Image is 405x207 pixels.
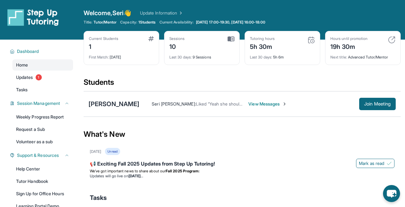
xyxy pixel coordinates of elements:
[169,36,185,41] div: Sessions
[12,136,73,147] a: Volunteer as a sub
[166,169,199,173] strong: Fall 2025 Program:
[17,100,60,106] span: Session Management
[356,159,394,168] button: Mark as read
[159,20,194,25] span: Current Availability:
[84,121,401,148] div: What's New
[12,188,73,199] a: Sign Up for Office Hours
[250,55,272,59] span: Last 30 days :
[128,174,143,178] strong: [DATE]
[17,152,59,158] span: Support & Resources
[89,100,139,108] div: [PERSON_NAME]
[196,20,265,25] span: [DATE] 17:00-19:30, [DATE] 16:00-18:00
[12,124,73,135] a: Request a Sub
[7,9,59,26] img: logo
[90,193,107,202] span: Tasks
[15,100,69,106] button: Session Management
[90,149,101,154] div: [DATE]
[169,51,234,60] div: 9 Sessions
[84,77,401,91] div: Students
[12,59,73,71] a: Home
[330,51,395,60] div: Advanced Tutor/Mentor
[15,48,69,54] button: Dashboard
[90,169,166,173] span: We’ve got important news to share about our
[16,62,28,68] span: Home
[330,55,347,59] span: Next title :
[359,160,384,166] span: Mark as read
[383,185,400,202] button: chat-button
[12,163,73,175] a: Help Center
[307,36,315,44] img: card
[169,55,192,59] span: Last 30 days :
[90,160,394,169] div: 📢 Exciting Fall 2025 Updates from Step Up Tutoring!
[177,10,183,16] img: Chevron Right
[138,20,156,25] span: 1 Students
[250,41,275,51] div: 5h 30m
[169,41,185,51] div: 10
[12,72,73,83] a: Updates1
[36,74,42,80] span: 1
[89,51,154,60] div: [DATE]
[387,161,392,166] img: Mark as read
[364,102,391,106] span: Join Meeting
[282,101,287,106] img: Chevron-Right
[89,55,109,59] span: First Match :
[12,176,73,187] a: Tutor Handbook
[250,51,315,60] div: 5h 6m
[90,174,394,179] li: Updates will go live on
[388,36,395,44] img: card
[84,20,92,25] span: Title:
[89,41,118,51] div: 1
[195,20,267,25] a: [DATE] 17:00-19:30, [DATE] 16:00-18:00
[248,101,287,107] span: View Messages
[148,36,154,41] img: card
[16,87,28,93] span: Tasks
[196,101,266,106] span: Liked “Yeah she should be on now”
[250,36,275,41] div: Tutoring hours
[359,98,396,110] button: Join Meeting
[12,111,73,123] a: Weekly Progress Report
[120,20,137,25] span: Capacity:
[16,74,33,80] span: Updates
[84,9,131,17] span: Welcome, Seri 👋
[12,84,73,95] a: Tasks
[330,36,368,41] div: Hours until promotion
[228,36,234,42] img: card
[94,20,116,25] span: Tutor/Mentor
[89,36,118,41] div: Current Students
[17,48,39,54] span: Dashboard
[15,152,69,158] button: Support & Resources
[140,10,183,16] a: Update Information
[330,41,368,51] div: 19h 30m
[105,148,120,155] div: Unread
[152,101,196,106] span: Seri [PERSON_NAME] :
